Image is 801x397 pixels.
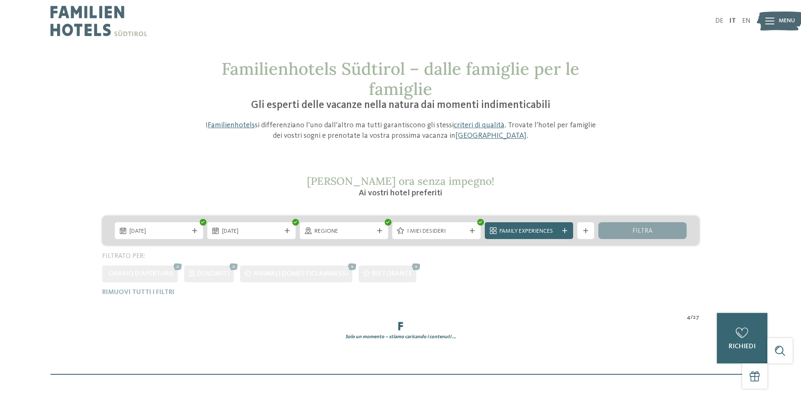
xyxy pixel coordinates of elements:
[730,18,736,24] a: IT
[729,343,756,350] span: richiedi
[455,132,526,139] a: [GEOGRAPHIC_DATA]
[742,18,751,24] a: EN
[130,227,188,236] span: [DATE]
[693,313,699,322] span: 27
[717,313,767,363] a: richiedi
[779,17,795,25] span: Menu
[687,313,690,322] span: 4
[407,227,466,236] span: I miei desideri
[307,174,494,188] span: [PERSON_NAME] ora senza impegno!
[315,227,373,236] span: Regione
[359,189,442,197] span: Ai vostri hotel preferiti
[251,100,550,110] span: Gli esperti delle vacanze nella natura dai momenti indimenticabili
[222,227,281,236] span: [DATE]
[201,120,600,141] p: I si differenziano l’uno dall’altro ma tutti garantiscono gli stessi . Trovate l’hotel per famigl...
[500,227,558,236] span: Family Experiences
[96,334,706,341] div: Solo un momento – stiamo caricando i contenuti …
[690,313,693,322] span: /
[222,58,579,100] span: Familienhotels Südtirol – dalle famiglie per le famiglie
[715,18,723,24] a: DE
[208,121,255,129] a: Familienhotels
[454,121,505,129] a: criteri di qualità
